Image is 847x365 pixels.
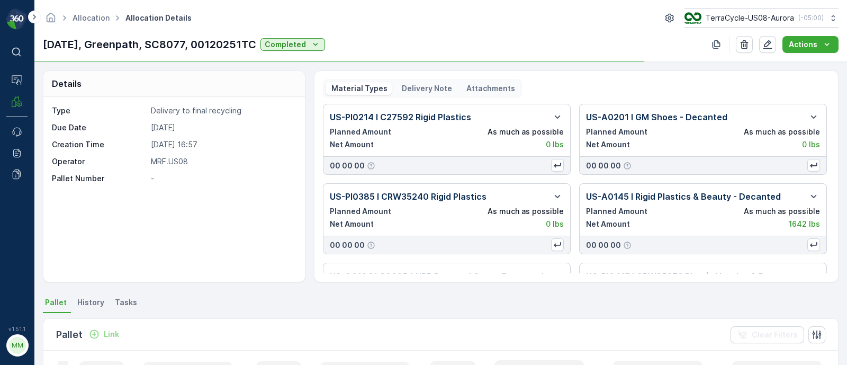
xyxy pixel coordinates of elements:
p: US-A0201 I GM Shoes - Decanted [586,111,727,123]
p: [DATE], Greenpath, SC8077, 00120251TC [43,37,256,52]
p: US-PI0214 I C27592 Rigid Plastics [330,111,471,123]
p: MRF.US08 [151,156,293,167]
p: Net Amount [330,139,374,150]
p: Pallet Number [52,173,147,184]
p: Net Amount [330,219,374,229]
p: 00 00 00 [586,240,621,251]
p: 00 00 00 [586,161,621,171]
p: Attachments [465,83,515,94]
p: Net Amount [586,139,630,150]
p: Completed [265,39,306,50]
p: Clear Filters [752,330,798,340]
p: Link [104,329,119,340]
p: Planned Amount [586,206,647,217]
p: Material Types [330,83,388,94]
p: ( -05:00 ) [798,14,824,22]
p: As much as possible [488,206,564,217]
p: 00 00 00 [330,240,365,251]
p: Due Date [52,122,147,133]
button: TerraCycle-US08-Aurora(-05:00) [684,8,839,28]
div: Help Tooltip Icon [367,162,375,170]
button: Actions [782,36,839,53]
p: 0 lbs [546,219,564,229]
p: Operator [52,156,147,167]
img: image_ci7OI47.png [684,12,701,24]
p: [DATE] 16:57 [151,139,293,150]
span: History [77,297,104,308]
p: Delivery Note [400,83,452,94]
p: Net Amount [586,219,630,229]
button: Link [85,328,123,341]
div: Help Tooltip Icon [367,241,375,250]
p: As much as possible [488,127,564,137]
p: US-PI0385 I CRW35240 Rigid Plastics [330,190,486,203]
p: 0 lbs [546,139,564,150]
p: As much as possible [744,206,820,217]
img: logo [6,8,28,30]
p: [DATE] [151,122,293,133]
p: US-PI0415 I CRW35373 Plastic Nozzles & Pumps [586,270,787,282]
p: Creation Time [52,139,147,150]
div: Help Tooltip Icon [623,241,632,250]
p: Type [52,105,147,116]
p: TerraCycle-US08-Aurora [706,13,794,23]
a: Homepage [45,16,57,25]
span: Allocation Details [123,13,194,23]
p: Actions [789,39,817,50]
span: v 1.51.1 [6,326,28,332]
button: MM [6,334,28,357]
p: Details [52,77,82,90]
div: MM [9,337,26,354]
button: Clear Filters [731,326,804,343]
a: Allocation [73,13,110,22]
span: Pallet [45,297,67,308]
p: US-A0124 I C00254 NRP Personal Care - Decanted [330,270,544,282]
p: Pallet [56,327,83,342]
p: 1642 lbs [789,219,820,229]
p: US-A0145 I Rigid Plastics & Beauty - Decanted [586,190,781,203]
p: 00 00 00 [330,161,365,171]
p: 0 lbs [802,139,820,150]
div: Help Tooltip Icon [623,162,632,170]
p: As much as possible [744,127,820,137]
span: Tasks [115,297,137,308]
p: Delivery to final recycling [151,105,293,116]
p: - [151,173,293,184]
p: Planned Amount [586,127,647,137]
p: Planned Amount [330,127,391,137]
p: Planned Amount [330,206,391,217]
button: Completed [260,38,325,51]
